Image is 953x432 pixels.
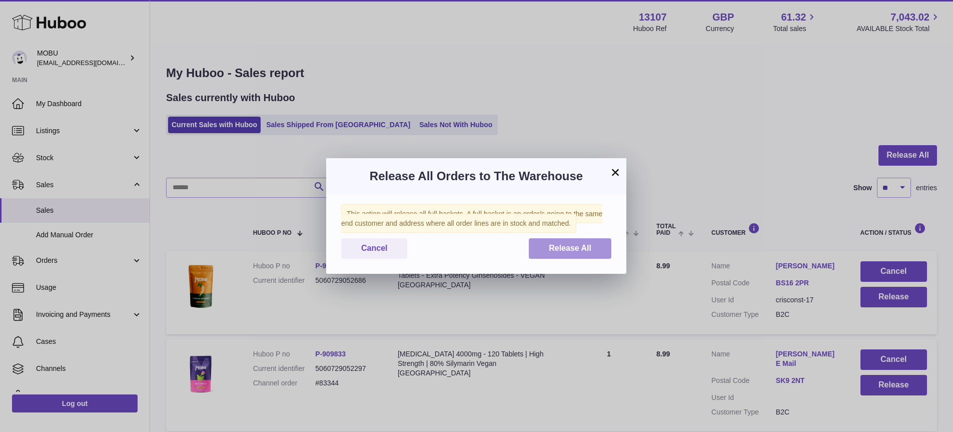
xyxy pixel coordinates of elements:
span: Cancel [361,244,387,252]
span: Release All [549,244,591,252]
button: × [609,166,621,178]
button: Release All [529,238,611,259]
button: Cancel [341,238,407,259]
span: This action will release all full baskets. A full basket is an order/s going to the same end cust... [341,204,602,233]
h3: Release All Orders to The Warehouse [341,168,611,184]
